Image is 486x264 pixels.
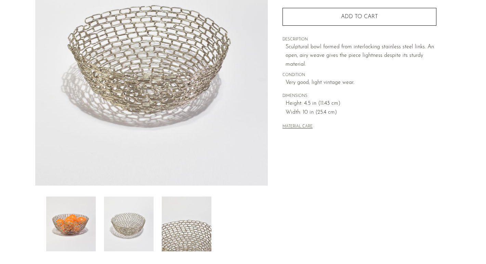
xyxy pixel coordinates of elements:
[283,8,436,26] button: Add to cart
[46,197,96,251] img: Interlocking Links Bowl
[283,72,436,78] span: CONDITION
[341,14,378,20] span: Add to cart
[286,43,436,69] p: Sculptural bowl formed from interlocking stainless steel links. An open, airy weave gives the pie...
[286,108,436,117] span: Width: 10 in (25.4 cm)
[283,93,436,99] span: DIMENSIONS
[104,197,154,251] img: Interlocking Links Bowl
[283,124,313,129] button: MATERIAL CARE
[286,78,436,87] span: Very good; light vintage wear.
[283,37,436,43] span: DESCRIPTION
[286,99,436,108] span: Height: 4.5 in (11.43 cm)
[162,197,211,251] img: Interlocking Links Bowl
